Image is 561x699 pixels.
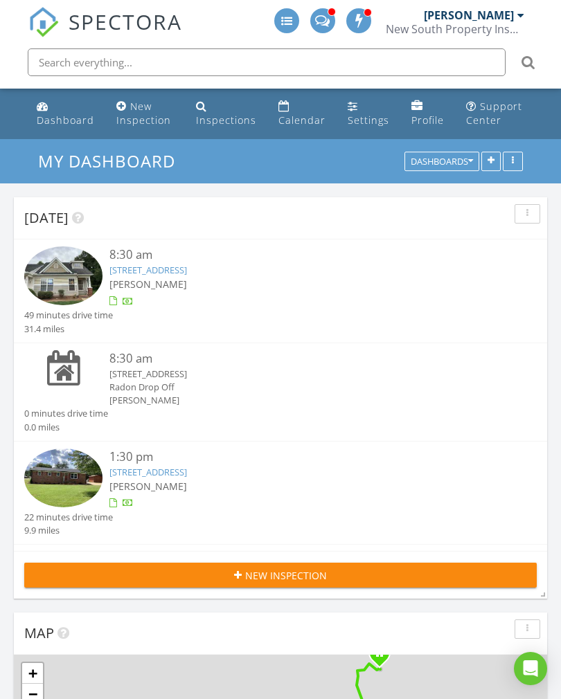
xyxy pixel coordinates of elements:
[380,653,388,661] div: 3923 Brandie Glen Rd, Charlotte NC 28269
[109,264,187,276] a: [STREET_ADDRESS]
[273,94,331,134] a: Calendar
[28,7,59,37] img: The Best Home Inspection Software - Spectora
[116,100,171,127] div: New Inspection
[411,157,473,167] div: Dashboards
[24,624,54,642] span: Map
[24,407,108,420] div: 0 minutes drive time
[24,511,113,524] div: 22 minutes drive time
[24,350,537,434] a: 8:30 am [STREET_ADDRESS] Radon Drop Off [PERSON_NAME] 0 minutes drive time 0.0 miles
[24,246,537,336] a: 8:30 am [STREET_ADDRESS] [PERSON_NAME] 49 minutes drive time 31.4 miles
[24,309,113,322] div: 49 minutes drive time
[22,663,43,684] a: Zoom in
[404,152,479,172] button: Dashboards
[31,94,100,134] a: Dashboard
[24,208,69,227] span: [DATE]
[424,8,514,22] div: [PERSON_NAME]
[190,94,262,134] a: Inspections
[109,466,187,478] a: [STREET_ADDRESS]
[109,350,494,367] div: 8:30 am
[24,524,113,537] div: 9.9 miles
[38,149,187,172] a: My Dashboard
[24,563,537,588] button: New Inspection
[386,22,524,36] div: New South Property Inspections, Inc.
[28,19,182,48] a: SPECTORA
[28,48,506,76] input: Search everything...
[24,448,537,538] a: 1:30 pm [STREET_ADDRESS] [PERSON_NAME] 22 minutes drive time 9.9 miles
[69,7,182,36] span: SPECTORA
[348,114,389,127] div: Settings
[24,246,103,305] img: 9364958%2Fcover_photos%2FmEFuHK4E0TshkbUFj6gM%2Fsmall.9364958-1756384592458
[109,381,494,394] div: Radon Drop Off
[111,94,179,134] a: New Inspection
[514,652,547,685] div: Open Intercom Messenger
[109,480,187,493] span: [PERSON_NAME]
[278,114,326,127] div: Calendar
[24,323,113,336] div: 31.4 miles
[411,114,444,127] div: Profile
[109,367,494,381] div: [STREET_ADDRESS]
[109,246,494,264] div: 8:30 am
[24,448,103,507] img: 9367107%2Fcover_photos%2FUCEy9QMCgstDyXVrl9kh%2Fsmall.9367107-1756400381871
[245,568,327,583] span: New Inspection
[466,100,522,127] div: Support Center
[109,394,494,407] div: [PERSON_NAME]
[406,94,449,134] a: Profile
[109,278,187,291] span: [PERSON_NAME]
[342,94,395,134] a: Settings
[37,114,94,127] div: Dashboard
[24,421,108,434] div: 0.0 miles
[461,94,531,134] a: Support Center
[196,114,256,127] div: Inspections
[109,448,494,466] div: 1:30 pm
